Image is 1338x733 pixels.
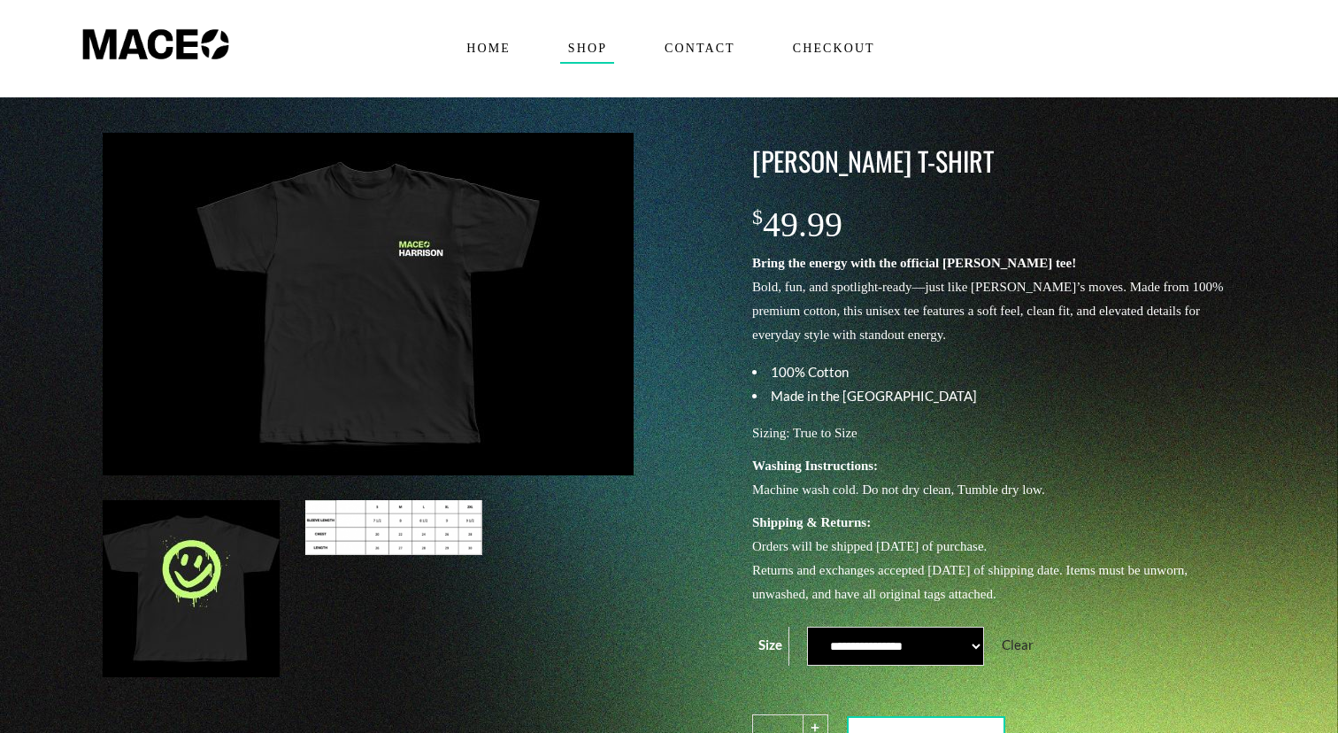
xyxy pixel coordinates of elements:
strong: Shipping & Returns: [752,515,871,529]
strong: Bring the energy with the official [PERSON_NAME] tee! [752,256,1076,270]
span: Contact [657,35,742,63]
p: Machine wash cold. Do not dry clean, Tumble dry low. [752,454,1244,502]
strong: Washing Instructions: [752,459,878,473]
span: Shop [560,35,614,63]
img: Maceo Harrison T-Shirt - Image 2 [103,500,280,677]
span: Sizing: True to Size [752,426,857,440]
span: $ [752,205,763,228]
p: Bold, fun, and spotlight-ready—just like [PERSON_NAME]’s moves. Made from 100% premium cotton, th... [752,251,1244,347]
span: 100% Cotton [771,364,849,380]
span: Checkout [785,35,882,63]
p: Orders will be shipped [DATE] of purchase. Returns and exchanges accepted [DATE] of shipping date... [752,511,1244,606]
span: Home [458,35,518,63]
a: Clear options [1002,637,1034,652]
h3: [PERSON_NAME] T-Shirt [752,143,1244,180]
img: Maceo Harrison T-Shirt - Image 3 [305,500,482,555]
span: Made in the [GEOGRAPHIC_DATA] [771,388,977,404]
label: Size [758,637,782,652]
img: Maceo Harrison T-Shirt [103,133,634,475]
bdi: 49.99 [752,204,842,244]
